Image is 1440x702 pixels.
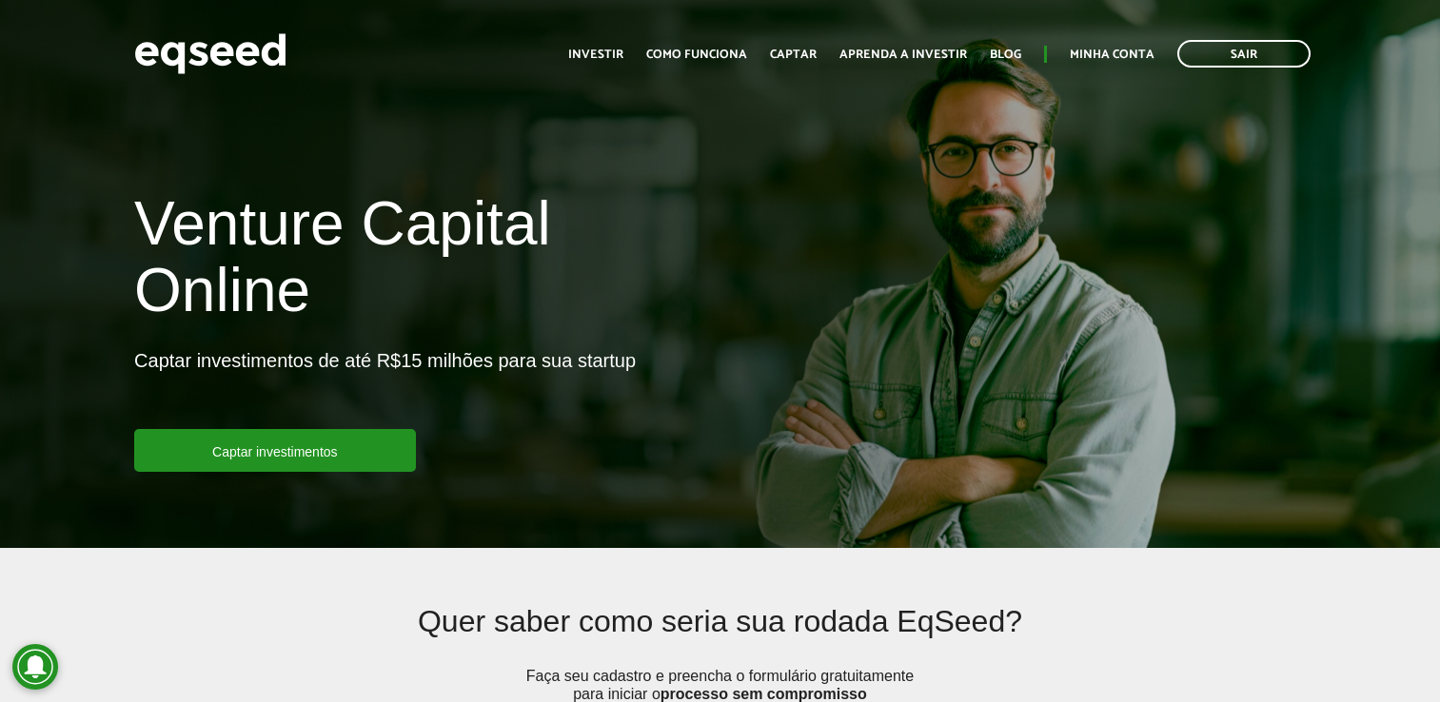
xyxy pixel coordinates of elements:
a: Sair [1177,40,1311,68]
h1: Venture Capital Online [134,190,705,334]
a: Como funciona [646,49,747,61]
a: Investir [568,49,623,61]
a: Blog [990,49,1021,61]
a: Captar investimentos [134,429,416,472]
h2: Quer saber como seria sua rodada EqSeed? [254,605,1186,667]
a: Minha conta [1070,49,1154,61]
img: EqSeed [134,29,286,79]
a: Captar [770,49,817,61]
a: Aprenda a investir [839,49,967,61]
p: Captar investimentos de até R$15 milhões para sua startup [134,349,636,429]
strong: processo sem compromisso [661,686,867,702]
